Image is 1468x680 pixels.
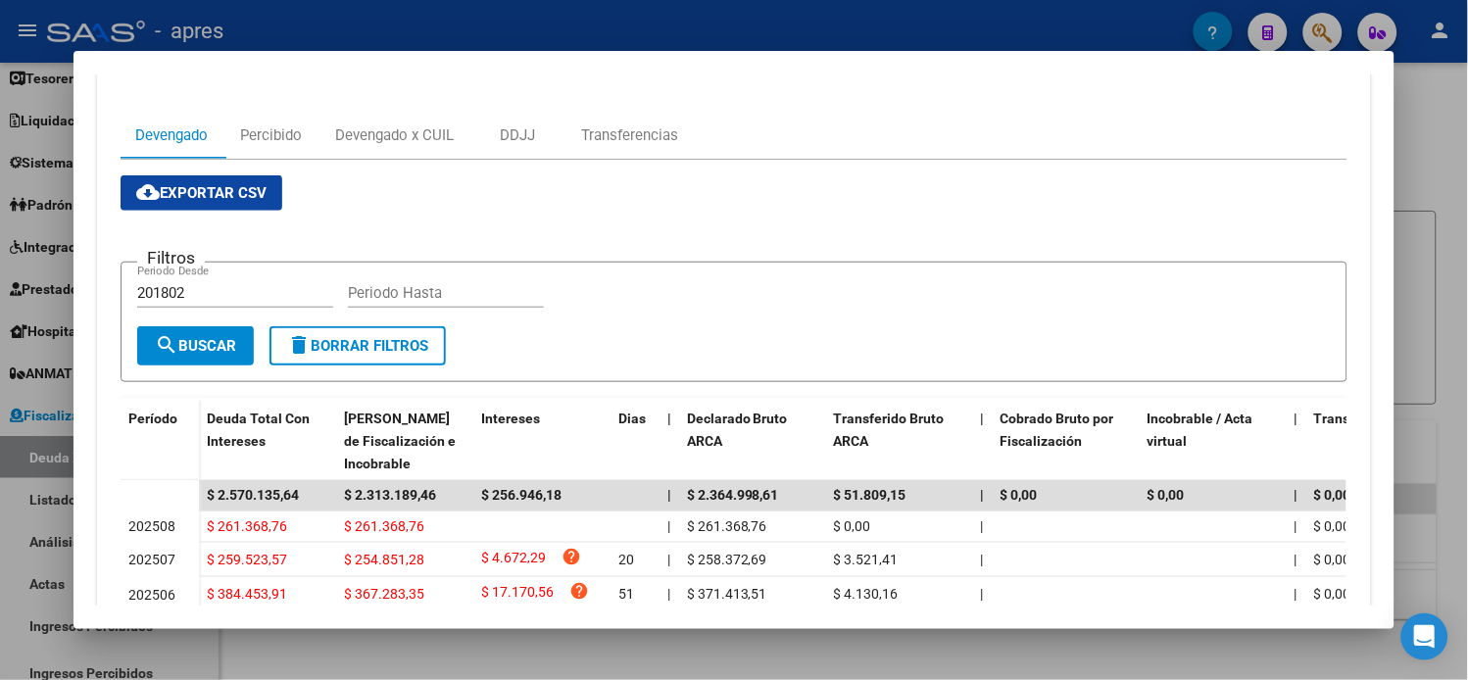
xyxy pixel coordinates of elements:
span: | [1295,411,1298,426]
span: $ 0,00 [1148,487,1185,503]
mat-icon: delete [287,333,311,357]
span: | [981,411,985,426]
span: $ 256.946,18 [481,487,562,503]
span: $ 2.313.189,46 [344,487,436,503]
div: Devengado x CUIL [335,124,454,146]
span: $ 0,00 [834,518,871,534]
span: $ 261.368,76 [207,518,287,534]
span: 202507 [128,552,175,567]
span: Transferido Bruto ARCA [834,411,945,449]
datatable-header-cell: | [973,398,993,484]
span: Incobrable / Acta virtual [1148,411,1253,449]
span: | [667,586,670,602]
span: $ 0,00 [1314,552,1351,567]
datatable-header-cell: Deuda Bruta Neto de Fiscalización e Incobrable [336,398,473,484]
span: $ 371.413,51 [687,586,767,602]
mat-icon: search [155,333,178,357]
datatable-header-cell: | [1287,398,1306,484]
span: | [981,487,985,503]
span: $ 2.570.135,64 [207,487,299,503]
span: | [667,552,670,567]
span: $ 261.368,76 [344,518,424,534]
span: $ 0,00 [1001,487,1038,503]
span: Buscar [155,337,236,355]
i: help [569,581,589,601]
h3: Filtros [137,247,205,268]
span: 202506 [128,587,175,603]
datatable-header-cell: Período [121,398,199,480]
span: $ 258.372,69 [687,552,767,567]
span: $ 3.521,41 [834,552,899,567]
span: | [667,411,671,426]
span: $ 51.809,15 [834,487,906,503]
span: $ 261.368,76 [687,518,767,534]
span: Deuda Total Con Intereses [207,411,310,449]
mat-icon: cloud_download [136,180,160,204]
span: $ 259.523,57 [207,552,287,567]
span: [PERSON_NAME] de Fiscalización e Incobrable [344,411,456,471]
span: $ 384.453,91 [207,586,287,602]
span: | [1295,518,1297,534]
button: Borrar Filtros [269,326,446,365]
span: $ 2.364.998,61 [687,487,779,503]
i: help [562,547,581,566]
span: 20 [618,552,634,567]
datatable-header-cell: Intereses [473,398,611,484]
span: Borrar Filtros [287,337,428,355]
datatable-header-cell: Cobrado Bruto por Fiscalización [993,398,1140,484]
span: | [981,552,984,567]
span: Declarado Bruto ARCA [687,411,788,449]
span: 202508 [128,518,175,534]
div: Percibido [240,124,302,146]
span: $ 254.851,28 [344,552,424,567]
datatable-header-cell: Transferido Bruto ARCA [826,398,973,484]
span: $ 367.283,35 [344,586,424,602]
span: Período [128,411,177,426]
button: Buscar [137,326,254,365]
div: Transferencias [581,124,678,146]
span: $ 0,00 [1314,518,1351,534]
datatable-header-cell: Declarado Bruto ARCA [679,398,826,484]
span: Exportar CSV [136,184,267,202]
span: $ 4.672,29 [481,547,546,573]
span: $ 0,00 [1314,586,1351,602]
span: Intereses [481,411,540,426]
span: 51 [618,586,634,602]
span: | [1295,552,1297,567]
datatable-header-cell: Transferido De Más [1306,398,1453,484]
span: | [1295,487,1298,503]
button: Exportar CSV [121,175,282,211]
datatable-header-cell: Incobrable / Acta virtual [1140,398,1287,484]
span: $ 0,00 [1314,487,1351,503]
span: | [981,586,984,602]
div: Devengado [135,124,208,146]
span: Cobrado Bruto por Fiscalización [1001,411,1114,449]
span: | [981,518,984,534]
span: $ 17.170,56 [481,581,554,607]
datatable-header-cell: | [660,398,679,484]
span: $ 4.130,16 [834,586,899,602]
span: Transferido De Más [1314,411,1437,426]
datatable-header-cell: Dias [611,398,660,484]
span: | [1295,586,1297,602]
div: Open Intercom Messenger [1401,613,1448,660]
span: | [667,518,670,534]
span: | [667,487,671,503]
datatable-header-cell: Deuda Total Con Intereses [199,398,336,484]
span: Dias [618,411,646,426]
div: DDJJ [500,124,535,146]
